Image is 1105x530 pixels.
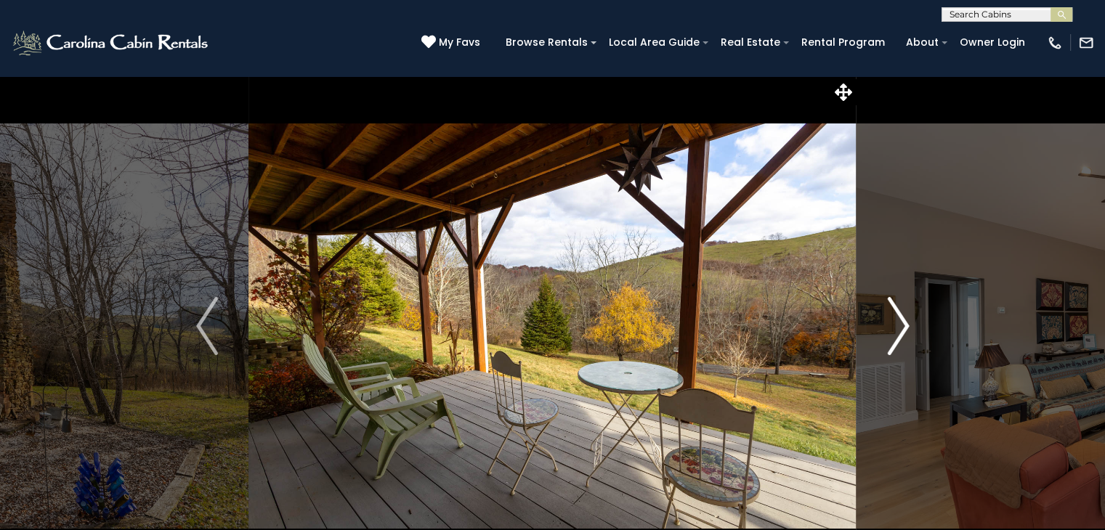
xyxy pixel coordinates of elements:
a: Rental Program [794,31,892,54]
img: phone-regular-white.png [1047,35,1063,51]
a: Real Estate [713,31,788,54]
a: My Favs [421,35,484,51]
a: Owner Login [952,31,1032,54]
img: arrow [196,297,218,355]
a: Local Area Guide [602,31,707,54]
img: White-1-2.png [11,28,212,57]
a: Browse Rentals [498,31,595,54]
span: My Favs [439,35,480,50]
a: About [899,31,946,54]
img: mail-regular-white.png [1078,35,1094,51]
img: arrow [887,297,909,355]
